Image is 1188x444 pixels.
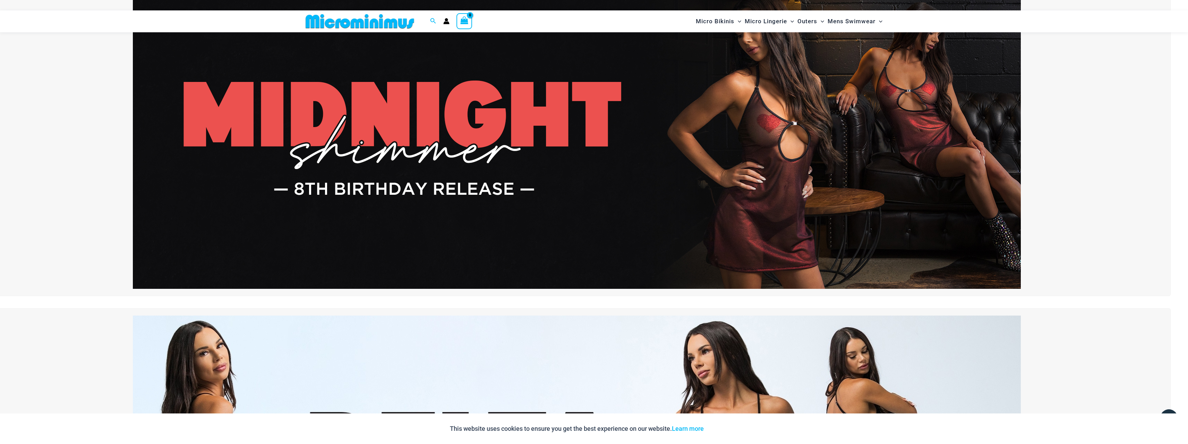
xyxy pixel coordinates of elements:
[450,424,704,434] p: This website uses cookies to ensure you get the best experience on our website.
[745,12,787,30] span: Micro Lingerie
[796,12,826,30] a: OutersMenu ToggleMenu Toggle
[672,425,704,432] a: Learn more
[828,12,875,30] span: Mens Swimwear
[826,12,884,30] a: Mens SwimwearMenu ToggleMenu Toggle
[875,12,882,30] span: Menu Toggle
[743,12,796,30] a: Micro LingerieMenu ToggleMenu Toggle
[694,12,743,30] a: Micro BikinisMenu ToggleMenu Toggle
[696,12,734,30] span: Micro Bikinis
[709,420,738,437] button: Accept
[693,11,886,31] nav: Site Navigation
[303,14,417,29] img: MM SHOP LOGO FLAT
[443,18,450,24] a: Account icon link
[456,13,472,29] a: View Shopping Cart, empty
[430,17,436,26] a: Search icon link
[797,12,817,30] span: Outers
[787,12,794,30] span: Menu Toggle
[734,12,741,30] span: Menu Toggle
[817,12,824,30] span: Menu Toggle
